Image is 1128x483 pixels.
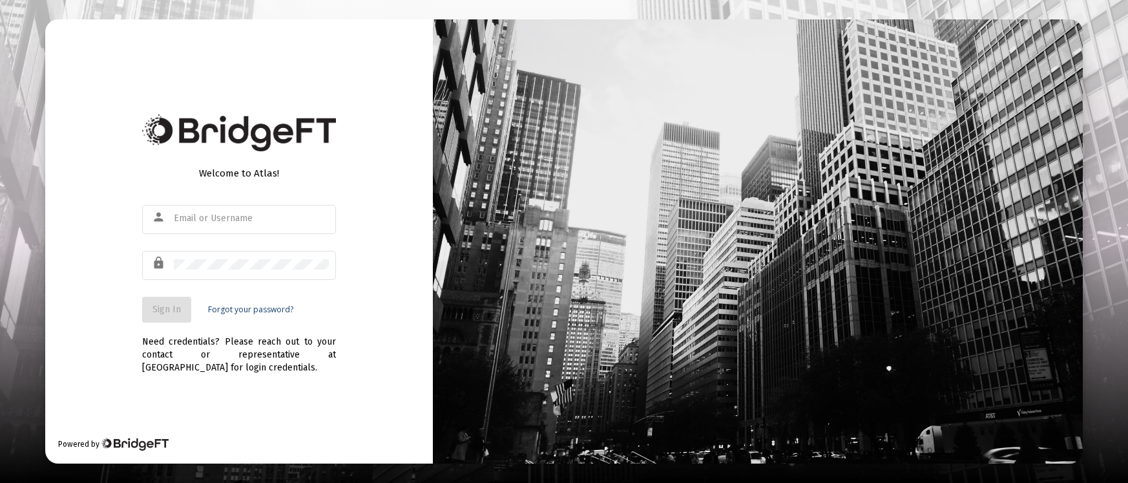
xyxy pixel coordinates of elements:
span: Sign In [152,304,181,315]
img: Bridge Financial Technology Logo [101,438,169,451]
div: Need credentials? Please reach out to your contact or representative at [GEOGRAPHIC_DATA] for log... [142,323,336,374]
div: Welcome to Atlas! [142,167,336,180]
mat-icon: person [152,209,167,225]
a: Forgot your password? [208,303,293,316]
mat-icon: lock [152,255,167,271]
img: Bridge Financial Technology Logo [142,114,336,151]
button: Sign In [142,297,191,323]
input: Email or Username [174,213,329,224]
div: Powered by [58,438,169,451]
